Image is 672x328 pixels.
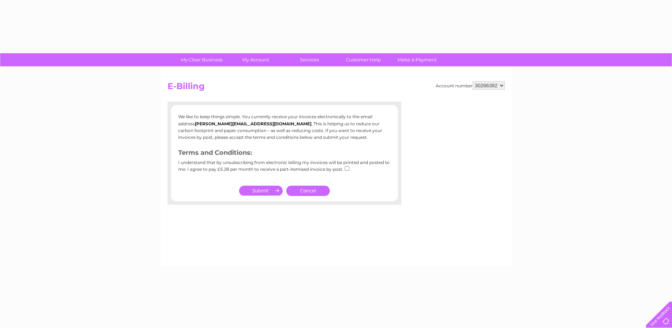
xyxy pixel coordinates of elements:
[436,81,505,90] div: Account number
[286,186,330,196] a: Cancel
[239,186,283,196] input: Submit
[388,53,446,66] a: Make A Payment
[178,113,391,141] p: We like to keep things simple. You currently receive your invoices electronically to the email ad...
[173,53,231,66] a: My Clear Business
[334,53,393,66] a: Customer Help
[226,53,285,66] a: My Account
[178,160,391,177] div: I understand that by unsubscribing from electronic billing my invoices will be printed and posted...
[168,81,505,95] h2: E-Billing
[178,148,391,160] h3: Terms and Conditions:
[280,53,339,66] a: Services
[195,121,311,126] b: [PERSON_NAME][EMAIL_ADDRESS][DOMAIN_NAME]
